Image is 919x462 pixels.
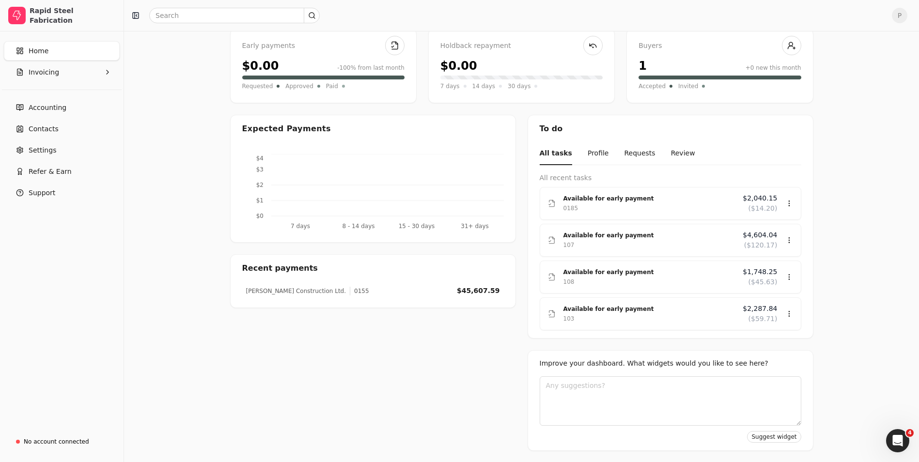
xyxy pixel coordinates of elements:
[563,277,575,287] div: 108
[4,433,120,450] a: No account connected
[242,81,273,91] span: Requested
[588,142,609,165] button: Profile
[4,98,120,117] a: Accounting
[326,81,338,91] span: Paid
[892,8,907,23] button: P
[242,57,279,75] div: $0.00
[748,314,778,324] span: ($59.71)
[563,240,575,250] div: 107
[246,287,346,295] div: [PERSON_NAME] Construction Ltd.
[29,46,48,56] span: Home
[398,223,435,230] tspan: 15 - 30 days
[29,167,72,177] span: Refer & Earn
[528,115,813,142] div: To do
[440,81,460,91] span: 7 days
[29,145,56,155] span: Settings
[743,230,777,240] span: $4,604.04
[256,166,263,173] tspan: $3
[743,193,777,203] span: $2,040.15
[540,358,801,369] div: Improve your dashboard. What widgets would you like to see here?
[563,304,735,314] div: Available for early payment
[29,188,55,198] span: Support
[563,194,735,203] div: Available for early payment
[624,142,655,165] button: Requests
[149,8,320,23] input: Search
[639,81,666,91] span: Accepted
[747,431,801,443] button: Suggest widget
[29,124,59,134] span: Contacts
[563,203,578,213] div: 0185
[440,41,603,51] div: Holdback repayment
[285,81,313,91] span: Approved
[457,286,500,296] div: $45,607.59
[337,63,405,72] div: -100% from last month
[744,240,778,250] span: ($120.17)
[906,429,914,437] span: 4
[4,119,120,139] a: Contacts
[256,182,263,188] tspan: $2
[256,197,263,204] tspan: $1
[743,267,777,277] span: $1,748.25
[256,213,263,219] tspan: $0
[4,183,120,202] button: Support
[563,314,575,323] div: 103
[540,173,801,183] div: All recent tasks
[291,223,310,230] tspan: 7 days
[242,123,331,135] div: Expected Payments
[563,231,735,240] div: Available for early payment
[4,140,120,160] a: Settings
[563,267,735,277] div: Available for early payment
[242,41,405,51] div: Early payments
[671,142,695,165] button: Review
[472,81,495,91] span: 14 days
[508,81,530,91] span: 30 days
[4,62,120,82] button: Invoicing
[4,41,120,61] a: Home
[342,223,374,230] tspan: 8 - 14 days
[743,304,777,314] span: $2,287.84
[639,41,801,51] div: Buyers
[350,287,369,295] div: 0155
[30,6,115,25] div: Rapid Steel Fabrication
[256,155,263,162] tspan: $4
[29,103,66,113] span: Accounting
[540,142,572,165] button: All tasks
[29,67,59,77] span: Invoicing
[748,203,778,214] span: ($14.20)
[461,223,488,230] tspan: 31+ days
[4,162,120,181] button: Refer & Earn
[678,81,698,91] span: Invited
[639,57,647,75] div: 1
[886,429,909,452] iframe: Intercom live chat
[231,255,515,282] div: Recent payments
[748,277,778,287] span: ($45.63)
[440,57,477,75] div: $0.00
[746,63,801,72] div: +0 new this month
[24,437,89,446] div: No account connected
